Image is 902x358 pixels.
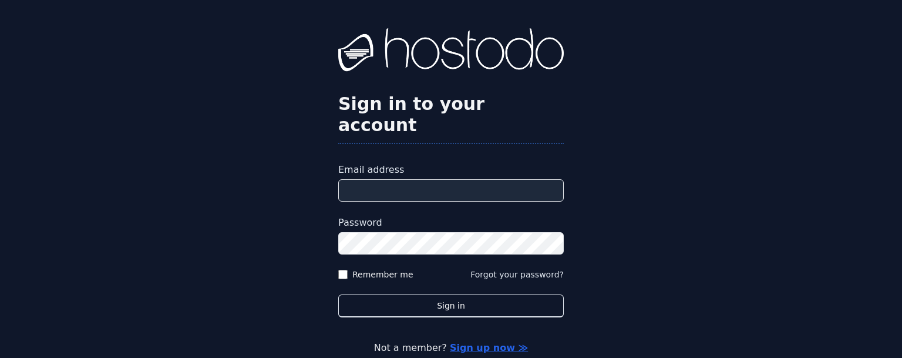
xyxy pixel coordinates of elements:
[338,163,564,177] label: Email address
[338,93,564,136] h2: Sign in to your account
[338,295,564,317] button: Sign in
[450,342,528,353] a: Sign up now ≫
[56,341,846,355] p: Not a member?
[338,216,564,230] label: Password
[352,269,413,280] label: Remember me
[338,28,564,75] img: Hostodo
[470,269,564,280] button: Forgot your password?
